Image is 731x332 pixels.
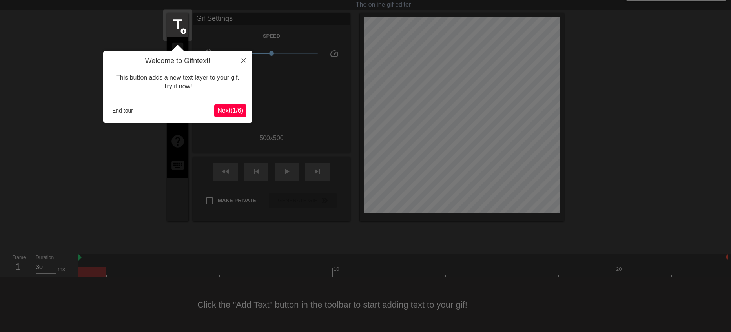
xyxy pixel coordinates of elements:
button: End tour [109,105,136,117]
button: Close [235,51,252,69]
h4: Welcome to Gifntext! [109,57,246,66]
span: Next ( 1 / 6 ) [217,107,243,114]
div: This button adds a new text layer to your gif. Try it now! [109,66,246,99]
button: Next [214,104,246,117]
